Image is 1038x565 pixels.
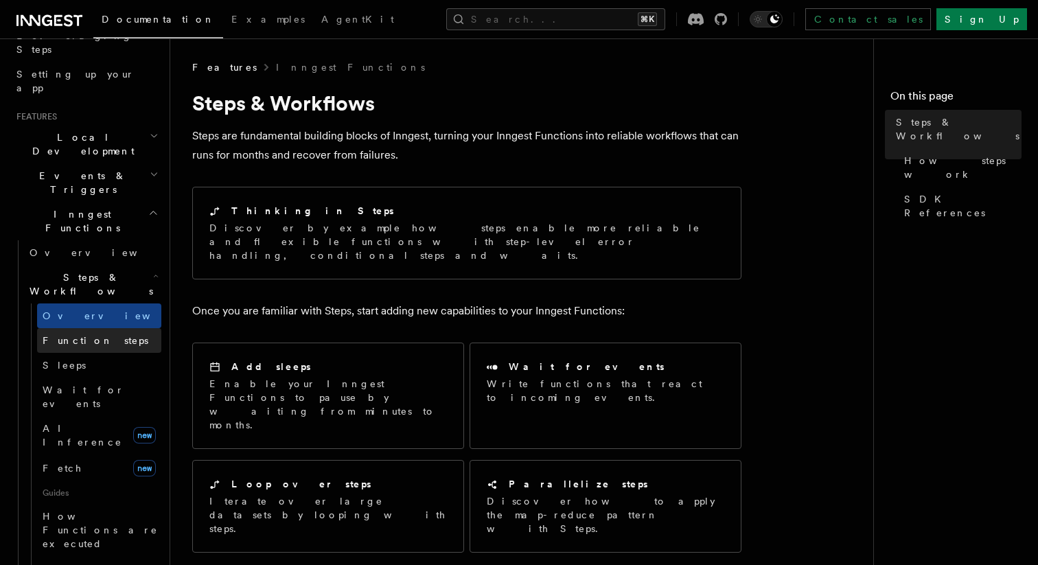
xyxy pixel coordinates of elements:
p: Discover how to apply the map-reduce pattern with Steps. [487,494,724,535]
h1: Steps & Workflows [192,91,741,115]
span: Fetch [43,463,82,474]
a: Thinking in StepsDiscover by example how steps enable more reliable and flexible functions with s... [192,187,741,279]
kbd: ⌘K [638,12,657,26]
a: Overview [37,303,161,328]
span: Steps & Workflows [24,270,153,298]
h2: Add sleeps [231,360,311,373]
span: Overview [43,310,184,321]
span: Overview [30,247,171,258]
span: Documentation [102,14,215,25]
a: Sign Up [936,8,1027,30]
button: Steps & Workflows [24,265,161,303]
span: Steps & Workflows [896,115,1022,143]
p: Steps are fundamental building blocks of Inngest, turning your Inngest Functions into reliable wo... [192,126,741,165]
h2: Wait for events [509,360,665,373]
a: Loop over stepsIterate over large datasets by looping with steps. [192,460,464,553]
a: Sleeps [37,353,161,378]
a: Add sleepsEnable your Inngest Functions to pause by waiting from minutes to months. [192,343,464,449]
a: Wait for eventsWrite functions that react to incoming events. [470,343,741,449]
button: Events & Triggers [11,163,161,202]
span: Events & Triggers [11,169,150,196]
a: Wait for events [37,378,161,416]
p: Iterate over large datasets by looping with steps. [209,494,447,535]
a: Function steps [37,328,161,353]
span: new [133,460,156,476]
span: AgentKit [321,14,394,25]
span: Features [11,111,57,122]
button: Local Development [11,125,161,163]
h2: Thinking in Steps [231,204,394,218]
a: How Functions are executed [37,504,161,556]
button: Search...⌘K [446,8,665,30]
span: Examples [231,14,305,25]
a: Documentation [93,4,223,38]
span: SDK References [904,192,1022,220]
span: How Functions are executed [43,511,158,549]
p: Enable your Inngest Functions to pause by waiting from minutes to months. [209,377,447,432]
a: Examples [223,4,313,37]
a: Overview [24,240,161,265]
a: Parallelize stepsDiscover how to apply the map-reduce pattern with Steps. [470,460,741,553]
a: Setting up your app [11,62,161,100]
button: Toggle dark mode [750,11,783,27]
span: Function steps [43,335,148,346]
span: Local Development [11,130,150,158]
span: AI Inference [43,423,122,448]
span: Features [192,60,257,74]
a: Fetchnew [37,454,161,482]
span: How steps work [904,154,1022,181]
p: Discover by example how steps enable more reliable and flexible functions with step-level error h... [209,221,724,262]
span: new [133,427,156,443]
h2: Loop over steps [231,477,371,491]
h2: Parallelize steps [509,477,648,491]
a: AI Inferencenew [37,416,161,454]
a: Leveraging Steps [11,23,161,62]
span: Setting up your app [16,69,135,93]
span: Guides [37,482,161,504]
a: SDK References [899,187,1022,225]
a: Inngest Functions [276,60,425,74]
p: Once you are familiar with Steps, start adding new capabilities to your Inngest Functions: [192,301,741,321]
a: Contact sales [805,8,931,30]
span: Wait for events [43,384,124,409]
a: Steps & Workflows [890,110,1022,148]
p: Write functions that react to incoming events. [487,377,724,404]
h4: On this page [890,88,1022,110]
a: AgentKit [313,4,402,37]
button: Inngest Functions [11,202,161,240]
span: Inngest Functions [11,207,148,235]
span: Sleeps [43,360,86,371]
a: How steps work [899,148,1022,187]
